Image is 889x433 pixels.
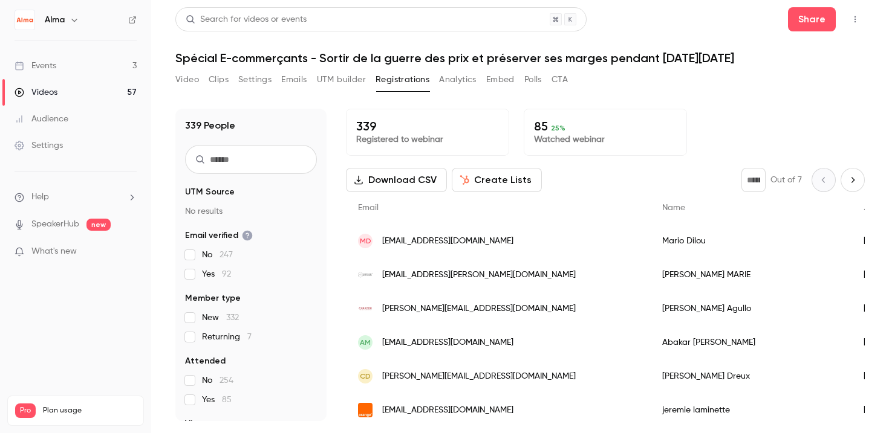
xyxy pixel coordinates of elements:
img: wanadoo.fr [358,403,373,417]
div: Audience [15,113,68,125]
span: Returning [202,331,252,343]
span: Yes [202,394,232,406]
div: [PERSON_NAME] MARIE [650,258,852,292]
div: Abakar [PERSON_NAME] [650,326,852,359]
span: 332 [226,313,239,322]
h6: Alma [45,14,65,26]
button: Embed [486,70,515,89]
a: SpeakerHub [31,218,79,231]
p: Out of 7 [770,174,802,186]
span: No [202,249,233,261]
span: [PERSON_NAME][EMAIL_ADDRESS][DOMAIN_NAME] [382,303,576,315]
div: Settings [15,140,63,152]
div: [PERSON_NAME] Agullo [650,292,852,326]
span: Email verified [185,229,253,242]
div: Events [15,60,56,72]
button: CTA [552,70,568,89]
span: 7 [247,333,252,341]
button: Top Bar Actions [845,10,865,29]
span: Name [662,204,685,212]
button: Create Lists [452,168,542,192]
span: UTM Source [185,186,235,198]
img: Alma [15,10,34,30]
span: Views [185,418,209,430]
p: 339 [356,119,499,133]
span: [EMAIL_ADDRESS][PERSON_NAME][DOMAIN_NAME] [382,269,576,281]
span: Yes [202,268,231,280]
span: 247 [220,251,233,259]
span: [EMAIL_ADDRESS][DOMAIN_NAME] [382,235,513,248]
span: Member type [185,292,241,304]
span: CD [360,371,371,382]
button: Settings [238,70,272,89]
button: Registrations [376,70,429,89]
li: help-dropdown-opener [15,191,137,204]
div: Mario Dilou [650,224,852,258]
iframe: Noticeable Trigger [122,246,137,257]
span: MD [360,236,371,246]
span: [EMAIL_ADDRESS][DOMAIN_NAME] [382,404,513,417]
span: Attended [185,355,226,367]
button: Clips [209,70,229,89]
button: Video [175,70,199,89]
span: New [202,312,239,324]
span: Pro [15,403,36,418]
span: AM [360,337,371,348]
span: Help [31,191,49,204]
div: Search for videos or events [186,13,307,26]
button: Analytics [439,70,477,89]
button: Emails [281,70,307,89]
span: What's new [31,245,77,258]
button: Download CSV [346,168,447,192]
p: No results [185,205,317,217]
p: Watched webinar [534,133,677,146]
h1: Spécial E-commerçants - Sortir de la guerre des prix et préserver ses marges pendant [DATE][DATE] [175,51,865,65]
span: 92 [222,270,231,278]
img: bijouterie-carador.com [358,307,373,310]
img: exodry.bike [358,268,373,282]
span: 85 [222,396,232,404]
button: UTM builder [317,70,366,89]
span: No [202,374,233,386]
span: [EMAIL_ADDRESS][DOMAIN_NAME] [382,336,513,349]
p: Registered to webinar [356,133,499,146]
span: new [86,219,111,231]
p: 85 [534,119,677,133]
span: 25 % [551,124,565,132]
div: [PERSON_NAME] Dreux [650,359,852,393]
span: Email [358,204,379,212]
button: Share [788,7,836,31]
div: jeremie laminette [650,393,852,427]
span: 254 [220,376,233,385]
h1: 339 People [185,118,235,133]
span: [PERSON_NAME][EMAIL_ADDRESS][DOMAIN_NAME] [382,370,576,383]
button: Polls [524,70,542,89]
button: Next page [841,168,865,192]
span: Plan usage [43,406,136,415]
div: Videos [15,86,57,98]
